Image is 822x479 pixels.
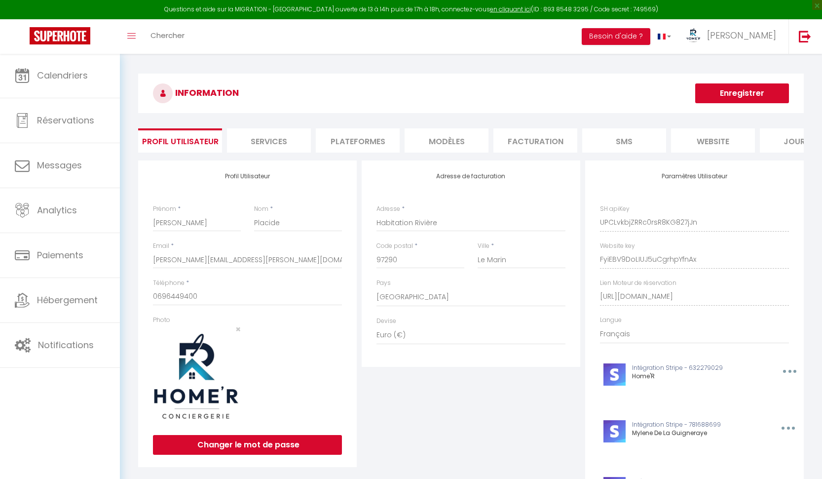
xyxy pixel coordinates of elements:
span: Paiements [37,249,83,261]
a: en cliquant ici [490,5,531,13]
li: SMS [582,128,666,153]
button: Open LiveChat chat widget [8,4,37,34]
button: Besoin d'aide ? [582,28,650,45]
label: Photo [153,316,170,325]
label: Prénom [153,204,176,214]
button: Enregistrer [695,83,789,103]
li: MODÈLES [405,128,488,153]
h4: Adresse de facturation [376,173,565,180]
p: Intégration Stripe - 632279029 [632,363,760,373]
a: Chercher [143,19,192,54]
label: SH apiKey [600,204,630,214]
img: logout [799,30,811,42]
button: Close [235,325,241,334]
img: stripe-logo.jpeg [603,420,626,442]
h4: Paramètres Utilisateur [600,173,789,180]
label: Devise [376,317,396,326]
span: Chercher [150,30,185,40]
label: Nom [254,204,268,214]
label: Website key [600,241,635,251]
span: Analytics [37,204,77,216]
label: Adresse [376,204,400,214]
label: Code postal [376,241,413,251]
img: ... [686,28,701,43]
li: Profil Utilisateur [138,128,222,153]
h3: INFORMATION [138,74,804,113]
span: × [235,323,241,335]
li: website [671,128,755,153]
li: Services [227,128,311,153]
li: Plateformes [316,128,400,153]
label: Pays [376,279,391,288]
span: Messages [37,159,82,171]
label: Email [153,241,169,251]
span: Mylene De La Guigneraye [632,429,707,437]
label: Ville [478,241,489,251]
a: ... [PERSON_NAME] [678,19,788,54]
img: 17302477379522.jpg [153,334,241,421]
label: Langue [600,316,622,325]
span: Home'R [632,372,655,380]
span: Notifications [38,339,94,351]
button: Changer le mot de passe [153,435,342,455]
label: Téléphone [153,279,185,288]
li: Facturation [493,128,577,153]
span: Hébergement [37,294,98,306]
img: stripe-logo.jpeg [603,363,626,386]
img: Super Booking [30,27,90,44]
h4: Profil Utilisateur [153,173,342,180]
span: Réservations [37,114,94,126]
span: [PERSON_NAME] [707,29,776,41]
p: Intégration Stripe - 781688699 [632,420,759,430]
label: Lien Moteur de réservation [600,279,676,288]
span: Calendriers [37,69,88,81]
